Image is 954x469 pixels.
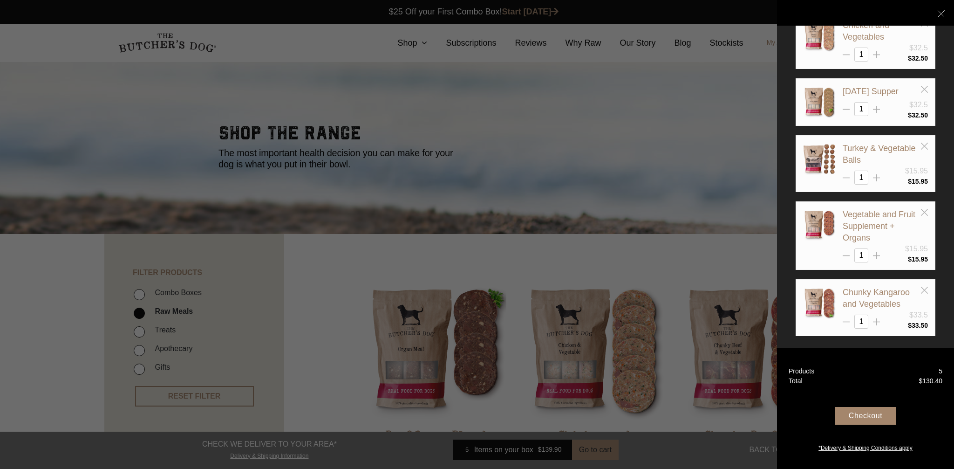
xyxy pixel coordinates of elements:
[777,441,954,452] a: *Delivery & Shipping Conditions apply
[908,322,928,329] bdi: 33.50
[803,143,836,175] img: Turkey & Vegetable Balls
[843,288,910,309] a: Chunky Kangaroo and Vegetables
[908,111,912,119] span: $
[908,322,912,329] span: $
[905,166,928,177] div: $15.95
[908,178,912,185] span: $
[919,377,942,385] bdi: 130.40
[908,111,928,119] bdi: 32.50
[843,87,899,96] a: [DATE] Supper
[909,310,928,321] div: $33.5
[843,210,915,242] a: Vegetable and Fruit Supplement + Organs
[789,376,803,386] div: Total
[909,99,928,110] div: $32.5
[908,255,928,263] bdi: 15.95
[777,348,954,469] a: Products 5 Total $130.40 Checkout
[908,55,928,62] bdi: 32.50
[939,366,942,376] div: 5
[908,255,912,263] span: $
[789,366,814,376] div: Products
[909,42,928,54] div: $32.5
[905,243,928,255] div: $15.95
[803,209,836,241] img: Vegetable and Fruit Supplement + Organs
[919,377,922,385] span: $
[835,407,896,425] div: Checkout
[843,144,915,165] a: Turkey & Vegetable Balls
[908,178,928,185] bdi: 15.95
[908,55,912,62] span: $
[803,287,836,319] img: Chunky Kangaroo and Vegetables
[803,86,836,118] img: Sunday Supper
